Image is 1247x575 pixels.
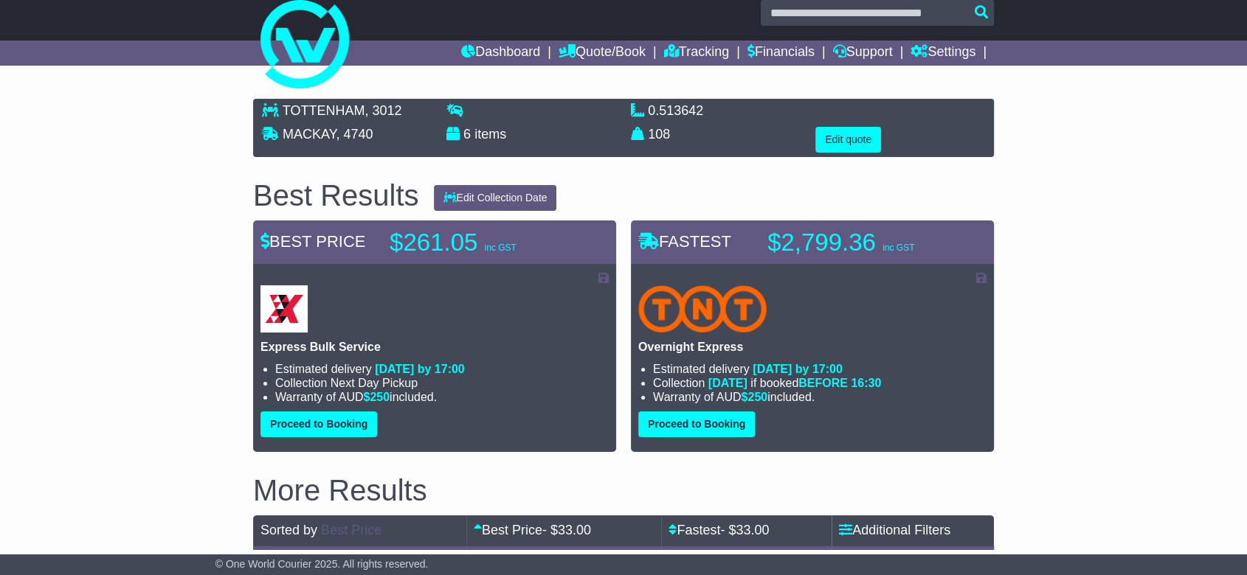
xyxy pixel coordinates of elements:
span: , 3012 [365,103,401,118]
li: Estimated delivery [653,362,987,376]
div: Best Results [246,179,426,212]
span: inc GST [484,243,516,253]
span: , 4740 [336,127,373,142]
a: Best Price- $33.00 [474,523,591,537]
img: TNT Domestic: Overnight Express [638,285,767,332]
span: MACKAY [283,127,336,142]
span: items [474,127,506,142]
p: $2,799.36 [767,228,952,257]
a: Settings [911,41,975,66]
a: Support [833,41,893,66]
span: if booked [708,377,881,389]
span: inc GST [882,243,914,253]
span: FASTEST [638,232,731,251]
li: Warranty of AUD included. [275,390,609,404]
span: - $ [720,523,769,537]
span: $ [741,391,767,403]
p: Overnight Express [638,340,987,354]
button: Edit Collection Date [434,185,557,211]
span: 250 [747,391,767,403]
p: Express Bulk Service [260,340,609,354]
a: Tracking [664,41,729,66]
a: Best Price [321,523,381,537]
li: Estimated delivery [275,362,609,376]
a: Additional Filters [839,523,950,537]
h2: More Results [253,474,994,506]
a: Financials [747,41,815,66]
button: Proceed to Booking [638,411,755,437]
span: [DATE] by 17:00 [753,363,843,375]
a: Fastest- $33.00 [669,523,769,537]
span: [DATE] [708,377,747,389]
li: Collection [653,376,987,390]
span: 6 [463,127,471,142]
span: 108 [648,127,670,142]
span: 33.00 [558,523,591,537]
span: © One World Courier 2025. All rights reserved. [215,558,429,570]
img: Border Express: Express Bulk Service [260,285,308,332]
span: - $ [542,523,591,537]
span: 33.00 [736,523,769,537]
span: TOTTENHAM [283,103,365,118]
span: Sorted by [260,523,317,537]
span: BEFORE [798,377,848,389]
button: Edit quote [815,127,881,153]
li: Collection [275,376,609,390]
span: 16:30 [851,377,881,389]
p: $261.05 [390,228,574,257]
li: Warranty of AUD included. [653,390,987,404]
a: Dashboard [461,41,540,66]
button: Proceed to Booking [260,411,377,437]
span: 250 [370,391,390,403]
span: [DATE] by 17:00 [375,363,465,375]
a: Quote/Book [559,41,646,66]
span: $ [363,391,390,403]
span: 0.513642 [648,103,703,118]
span: Next Day Pickup [331,377,418,389]
span: BEST PRICE [260,232,365,251]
